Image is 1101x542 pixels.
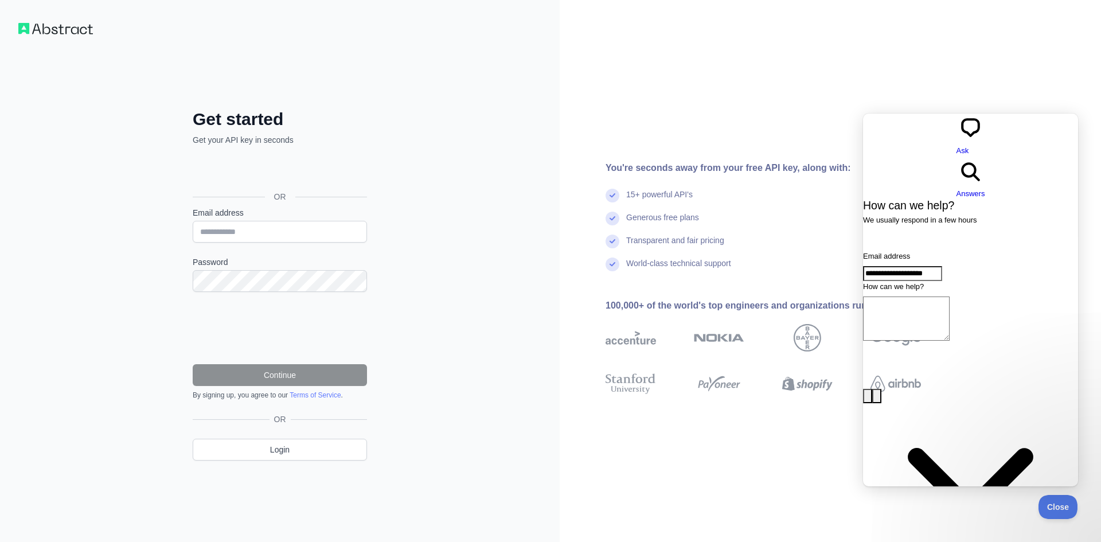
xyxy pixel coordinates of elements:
[626,258,731,280] div: World-class technical support
[193,364,367,386] button: Continue
[694,371,744,396] img: payoneer
[270,414,291,425] span: OR
[265,191,295,202] span: OR
[626,212,699,235] div: Generous free plans
[193,109,367,130] h2: Get started
[1038,495,1078,519] iframe: Help Scout Beacon - Close
[606,258,619,271] img: check mark
[18,23,93,34] img: Workflow
[193,256,367,268] label: Password
[794,324,821,352] img: bayer
[626,235,724,258] div: Transparent and fair pricing
[193,306,367,350] iframe: reCAPTCHA
[187,158,370,184] iframe: ปุ่มลงชื่อเข้าใช้ด้วย Google
[606,371,656,396] img: stanford university
[606,324,656,352] img: accenture
[782,371,833,396] img: shopify
[606,299,958,313] div: 100,000+ of the world's top engineers and organizations run on Abstract:
[193,391,367,400] div: By signing up, you agree to our .
[863,114,1078,486] iframe: Help Scout Beacon - Live Chat, Contact Form, and Knowledge Base
[694,324,744,352] img: nokia
[606,161,958,175] div: You're seconds away from your free API key, along with:
[290,391,341,399] a: Terms of Service
[193,439,367,461] a: Login
[626,189,693,212] div: 15+ powerful API's
[193,134,367,146] p: Get your API key in seconds
[606,235,619,248] img: check mark
[606,189,619,202] img: check mark
[193,207,367,219] label: Email address
[606,212,619,225] img: check mark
